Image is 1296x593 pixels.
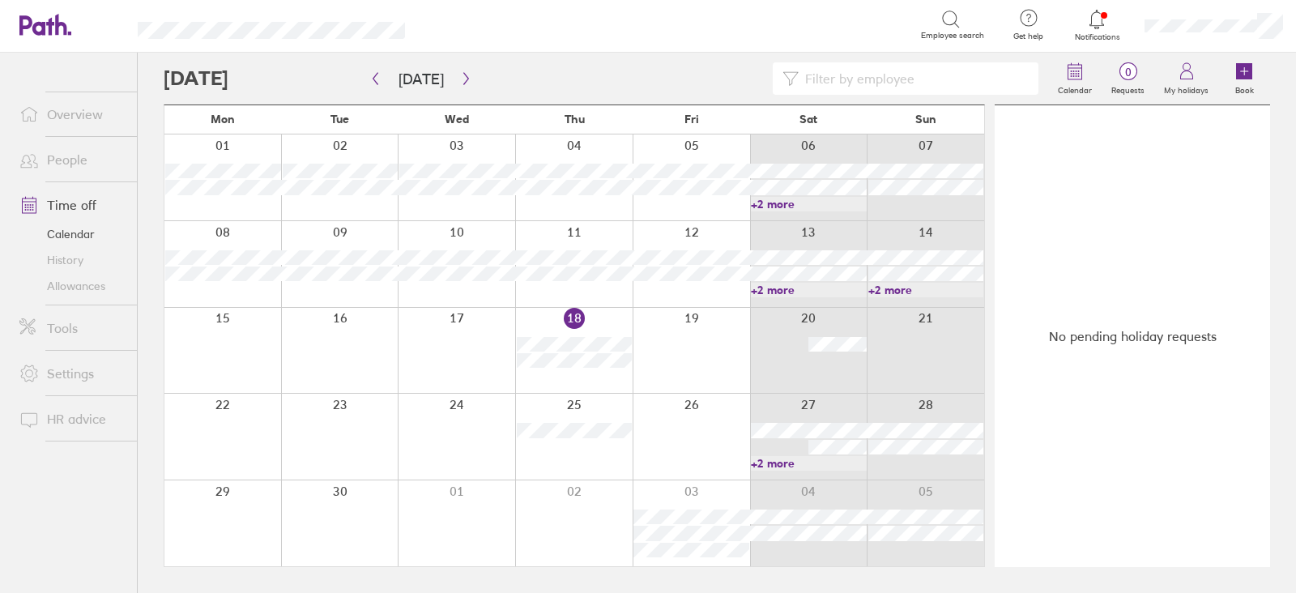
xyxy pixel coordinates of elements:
a: Allowances [6,273,137,299]
span: Sat [799,113,817,126]
a: Calendar [1048,53,1102,105]
div: Search [449,17,490,32]
input: Filter by employee [799,63,1029,94]
span: Sun [915,113,936,126]
a: +2 more [868,283,984,297]
span: Thu [565,113,585,126]
a: HR advice [6,403,137,435]
a: Notifications [1071,8,1123,42]
label: Calendar [1048,81,1102,96]
a: Overview [6,98,137,130]
a: +2 more [751,283,867,297]
a: History [6,247,137,273]
a: Time off [6,189,137,221]
a: +2 more [751,197,867,211]
span: Mon [211,113,235,126]
button: [DATE] [386,66,457,92]
a: Settings [6,357,137,390]
div: No pending holiday requests [995,105,1270,567]
label: My holidays [1154,81,1218,96]
a: People [6,143,137,176]
span: Get help [1002,32,1055,41]
a: My holidays [1154,53,1218,105]
a: Tools [6,312,137,344]
label: Requests [1102,81,1154,96]
a: Book [1218,53,1270,105]
a: 0Requests [1102,53,1154,105]
span: 0 [1102,66,1154,79]
a: +2 more [751,456,867,471]
span: Tue [330,113,349,126]
span: Employee search [921,31,984,41]
span: Notifications [1071,32,1123,42]
span: Wed [445,113,469,126]
span: Fri [684,113,699,126]
label: Book [1226,81,1264,96]
a: Calendar [6,221,137,247]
